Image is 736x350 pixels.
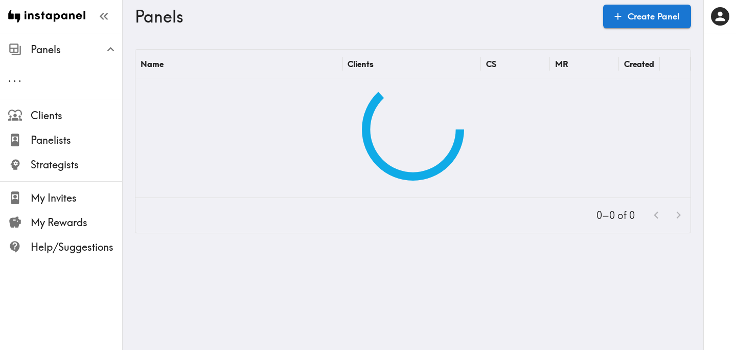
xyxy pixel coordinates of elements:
[135,7,595,26] h3: Panels
[8,72,11,84] span: .
[31,42,122,57] span: Panels
[31,191,122,205] span: My Invites
[13,72,16,84] span: .
[596,208,635,223] p: 0–0 of 0
[603,5,691,28] a: Create Panel
[348,59,374,69] div: Clients
[141,59,164,69] div: Name
[31,240,122,254] span: Help/Suggestions
[18,72,21,84] span: .
[31,158,122,172] span: Strategists
[486,59,496,69] div: CS
[31,215,122,230] span: My Rewards
[555,59,568,69] div: MR
[31,133,122,147] span: Panelists
[31,108,122,123] span: Clients
[624,59,654,69] div: Created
